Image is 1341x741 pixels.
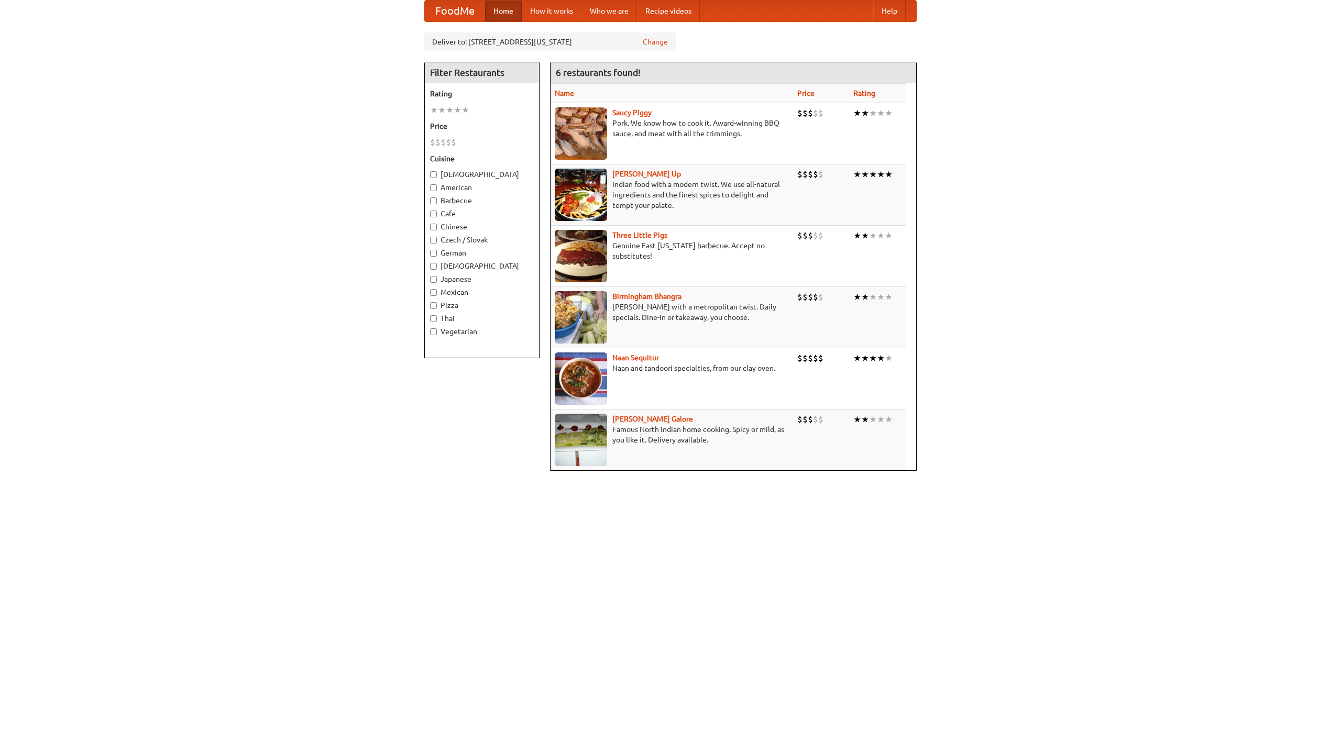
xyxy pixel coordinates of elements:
[461,104,469,116] li: ★
[430,208,534,219] label: Cafe
[430,326,534,337] label: Vegetarian
[797,414,803,425] li: $
[555,291,607,344] img: bhangra.jpg
[803,107,808,119] li: $
[430,211,437,217] input: Cafe
[877,352,885,364] li: ★
[612,415,693,423] a: [PERSON_NAME] Galore
[885,169,893,180] li: ★
[861,230,869,241] li: ★
[556,68,641,78] ng-pluralize: 6 restaurants found!
[555,107,607,160] img: saucy.jpg
[818,352,823,364] li: $
[818,107,823,119] li: $
[555,363,789,373] p: Naan and tandoori specialties, from our clay oven.
[612,292,682,301] a: Birmingham Bhangra
[808,291,813,303] li: $
[813,230,818,241] li: $
[581,1,637,21] a: Who we are
[430,137,435,148] li: $
[446,104,454,116] li: ★
[797,169,803,180] li: $
[861,291,869,303] li: ★
[818,291,823,303] li: $
[869,230,877,241] li: ★
[430,184,437,191] input: American
[451,137,456,148] li: $
[853,352,861,364] li: ★
[813,352,818,364] li: $
[430,89,534,99] h5: Rating
[430,315,437,322] input: Thai
[808,352,813,364] li: $
[813,414,818,425] li: $
[808,107,813,119] li: $
[555,352,607,405] img: naansequitur.jpg
[813,291,818,303] li: $
[555,118,789,139] p: Pork. We know how to cook it. Award-winning BBQ sauce, and meat with all the trimmings.
[853,291,861,303] li: ★
[803,230,808,241] li: $
[612,170,681,178] a: [PERSON_NAME] Up
[885,414,893,425] li: ★
[813,107,818,119] li: $
[430,300,534,311] label: Pizza
[818,169,823,180] li: $
[430,248,534,258] label: German
[430,274,534,284] label: Japanese
[430,276,437,283] input: Japanese
[853,230,861,241] li: ★
[803,414,808,425] li: $
[430,224,437,230] input: Chinese
[803,291,808,303] li: $
[612,231,667,239] a: Three Little Pigs
[797,89,815,97] a: Price
[853,169,861,180] li: ★
[885,352,893,364] li: ★
[441,137,446,148] li: $
[797,230,803,241] li: $
[861,107,869,119] li: ★
[555,414,607,466] img: currygalore.jpg
[877,169,885,180] li: ★
[424,32,676,51] div: Deliver to: [STREET_ADDRESS][US_STATE]
[877,107,885,119] li: ★
[555,169,607,221] img: curryup.jpg
[861,352,869,364] li: ★
[430,261,534,271] label: [DEMOGRAPHIC_DATA]
[555,230,607,282] img: littlepigs.jpg
[555,179,789,211] p: Indian food with a modern twist. We use all-natural ingredients and the finest spices to delight ...
[430,313,534,324] label: Thai
[555,240,789,261] p: Genuine East [US_STATE] barbecue. Accept no substitutes!
[612,108,652,117] a: Saucy Piggy
[643,37,668,47] a: Change
[430,222,534,232] label: Chinese
[885,291,893,303] li: ★
[430,169,534,180] label: [DEMOGRAPHIC_DATA]
[522,1,581,21] a: How it works
[430,263,437,270] input: [DEMOGRAPHIC_DATA]
[438,104,446,116] li: ★
[430,182,534,193] label: American
[430,289,437,296] input: Mexican
[861,169,869,180] li: ★
[797,352,803,364] li: $
[803,352,808,364] li: $
[877,414,885,425] li: ★
[869,352,877,364] li: ★
[637,1,700,21] a: Recipe videos
[446,137,451,148] li: $
[803,169,808,180] li: $
[555,424,789,445] p: Famous North Indian home cooking. Spicy or mild, as you like it. Delivery available.
[869,169,877,180] li: ★
[430,287,534,297] label: Mexican
[853,107,861,119] li: ★
[430,171,437,178] input: [DEMOGRAPHIC_DATA]
[808,414,813,425] li: $
[808,230,813,241] li: $
[612,353,659,362] a: Naan Sequitur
